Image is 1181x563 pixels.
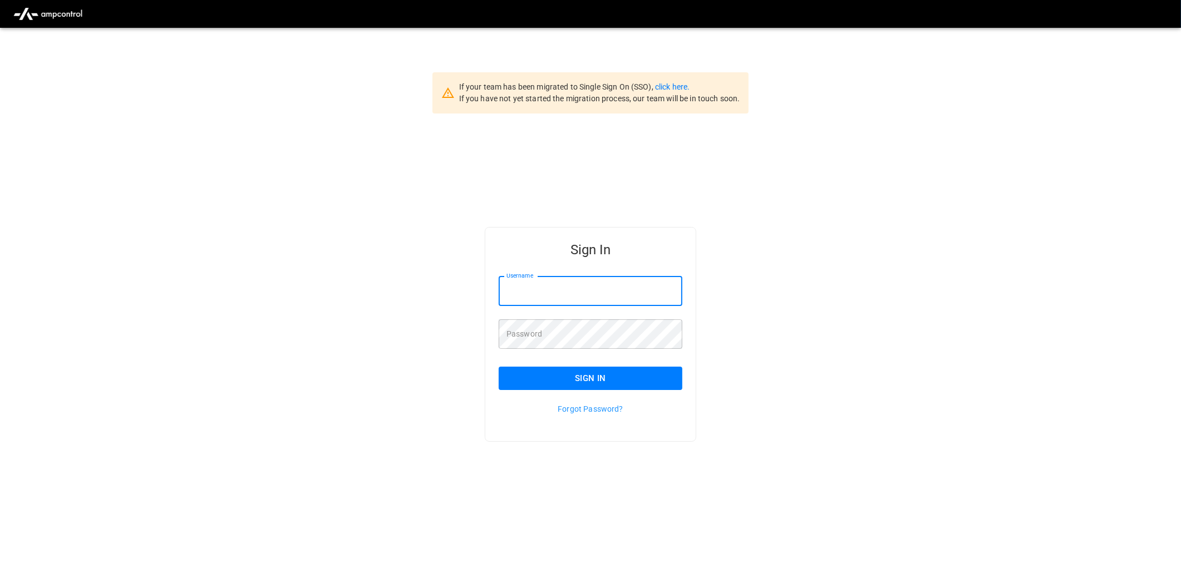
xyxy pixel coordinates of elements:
[506,271,533,280] label: Username
[655,82,690,91] a: click here.
[499,241,682,259] h5: Sign In
[459,82,655,91] span: If your team has been migrated to Single Sign On (SSO),
[499,403,682,414] p: Forgot Password?
[499,367,682,390] button: Sign In
[9,3,87,24] img: ampcontrol.io logo
[459,94,740,103] span: If you have not yet started the migration process, our team will be in touch soon.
